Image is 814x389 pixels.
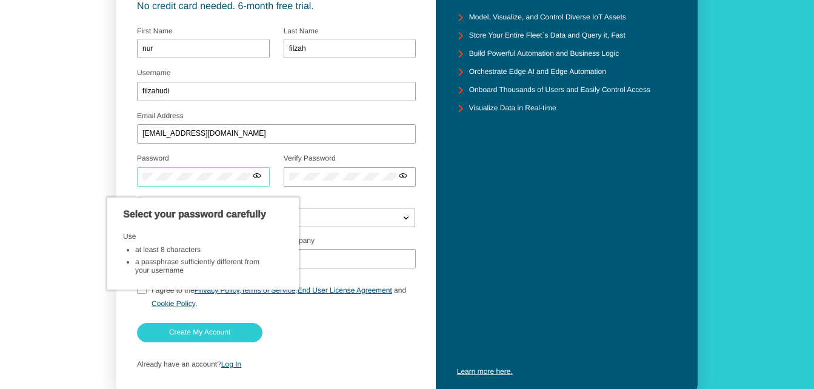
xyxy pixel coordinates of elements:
[469,104,556,113] unity-typography: Visualize Data in Real-time
[152,299,195,308] a: Cookie Policy
[469,13,626,22] unity-typography: Model, Visualize, and Control Diverse IoT Assets
[137,361,415,369] p: Already have an account?
[284,154,336,162] label: Verify Password
[123,210,266,221] unity-typography: Select your password carefully
[298,286,392,294] a: End User License Agreement
[241,286,295,294] a: Terms of Service
[469,50,619,58] unity-typography: Build Powerful Automation and Business Logic
[221,360,241,368] a: Log In
[469,32,626,40] unity-typography: Store Your Entire Fleet`s Data and Query it, Fast
[135,258,272,275] li: a passphrase sufficiently different from your username
[137,1,415,12] unity-typography: No credit card needed. 6-month free trial.
[469,86,650,95] unity-typography: Onboard Thousands of Users and Easily Control Access
[469,68,606,76] unity-typography: Orchestrate Edge AI and Edge Automation
[137,111,184,120] label: Email Address
[394,286,406,294] span: and
[123,233,284,241] div: Use
[457,367,513,376] a: Learn more here.
[195,286,239,294] a: Privacy Policy
[137,154,169,162] label: Password
[457,239,677,363] iframe: YouTube video player
[135,246,272,254] li: at least 8 characters
[137,68,170,77] label: Username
